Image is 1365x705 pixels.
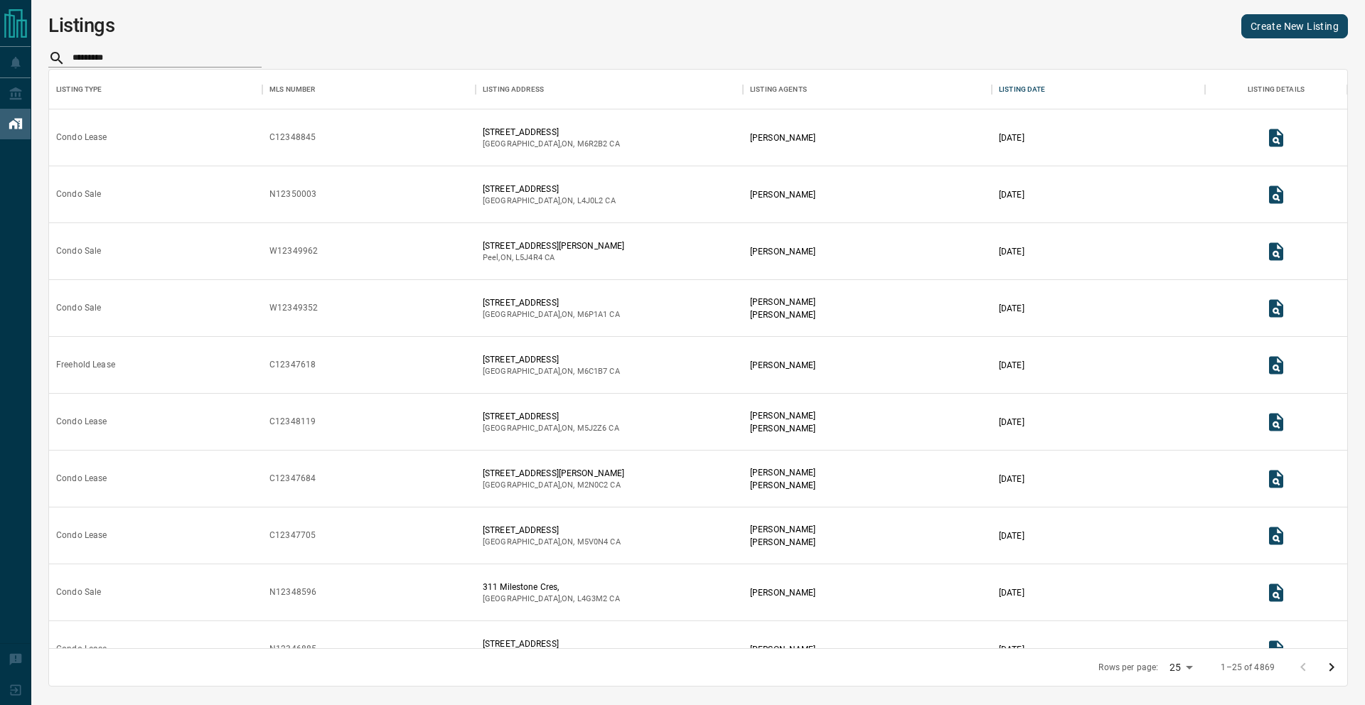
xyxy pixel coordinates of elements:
[262,70,476,109] div: MLS Number
[999,416,1024,429] p: [DATE]
[577,537,609,547] span: m5v0n4
[269,359,316,371] div: C12347618
[1098,662,1158,674] p: Rows per page:
[269,416,316,428] div: C12348119
[483,353,620,366] p: [STREET_ADDRESS]
[269,473,316,485] div: C12347684
[483,240,624,252] p: [STREET_ADDRESS][PERSON_NAME]
[1262,124,1290,152] button: View Listing Details
[56,245,101,257] div: Condo Sale
[56,473,107,485] div: Condo Lease
[483,195,616,207] p: [GEOGRAPHIC_DATA] , ON , CA
[999,586,1024,599] p: [DATE]
[483,524,621,537] p: [STREET_ADDRESS]
[577,424,607,433] span: m5j2z6
[992,70,1205,109] div: Listing Date
[476,70,743,109] div: Listing Address
[269,643,316,655] div: N12346885
[750,308,815,321] p: [PERSON_NAME]
[1164,657,1198,678] div: 25
[56,302,101,314] div: Condo Sale
[577,367,608,376] span: m6c1b7
[515,253,542,262] span: l5j4r4
[750,479,815,492] p: [PERSON_NAME]
[483,637,617,650] p: [STREET_ADDRESS]
[1262,237,1290,266] button: View Listing Details
[1205,70,1347,109] div: Listing Details
[577,480,609,490] span: m2n0c2
[1262,408,1290,436] button: View Listing Details
[483,126,620,139] p: [STREET_ADDRESS]
[1262,522,1290,550] button: View Listing Details
[1317,653,1346,682] button: Go to next page
[56,131,107,144] div: Condo Lease
[483,581,620,593] p: 311 Milestone Cres,
[48,14,115,37] h1: Listings
[483,296,620,309] p: [STREET_ADDRESS]
[999,302,1024,315] p: [DATE]
[1221,662,1275,674] p: 1–25 of 4869
[56,188,101,200] div: Condo Sale
[750,188,815,201] p: [PERSON_NAME]
[999,473,1024,485] p: [DATE]
[1241,14,1348,38] a: Create New Listing
[56,416,107,428] div: Condo Lease
[999,643,1024,656] p: [DATE]
[56,70,102,109] div: Listing Type
[269,188,316,200] div: N12350003
[750,523,815,536] p: [PERSON_NAME]
[1248,70,1305,109] div: Listing Details
[483,309,620,321] p: [GEOGRAPHIC_DATA] , ON , CA
[1262,351,1290,380] button: View Listing Details
[1262,465,1290,493] button: View Listing Details
[999,131,1024,144] p: [DATE]
[483,410,619,423] p: [STREET_ADDRESS]
[483,70,544,109] div: Listing Address
[999,188,1024,201] p: [DATE]
[269,131,316,144] div: C12348845
[483,139,620,150] p: [GEOGRAPHIC_DATA] , ON , CA
[49,70,262,109] div: Listing Type
[56,529,107,542] div: Condo Lease
[1262,181,1290,209] button: View Listing Details
[1262,294,1290,323] button: View Listing Details
[269,302,318,314] div: W12349352
[483,183,616,195] p: [STREET_ADDRESS]
[750,586,815,599] p: [PERSON_NAME]
[999,359,1024,372] p: [DATE]
[269,245,318,257] div: W12349962
[56,359,115,371] div: Freehold Lease
[269,529,316,542] div: C12347705
[750,359,815,372] p: [PERSON_NAME]
[750,643,815,656] p: [PERSON_NAME]
[577,196,604,205] span: l4j0l2
[750,466,815,479] p: [PERSON_NAME]
[483,252,624,264] p: Peel , ON , CA
[577,310,608,319] span: m6p1a1
[1262,635,1290,664] button: View Listing Details
[56,586,101,598] div: Condo Sale
[999,529,1024,542] p: [DATE]
[750,70,807,109] div: Listing Agents
[999,70,1046,109] div: Listing Date
[483,467,624,480] p: [STREET_ADDRESS][PERSON_NAME]
[750,536,815,549] p: [PERSON_NAME]
[743,70,992,109] div: Listing Agents
[483,480,624,491] p: [GEOGRAPHIC_DATA] , ON , CA
[269,586,316,598] div: N12348596
[483,593,620,605] p: [GEOGRAPHIC_DATA] , ON , CA
[750,422,815,435] p: [PERSON_NAME]
[56,643,107,655] div: Condo Lease
[483,366,620,377] p: [GEOGRAPHIC_DATA] , ON , CA
[999,245,1024,258] p: [DATE]
[1262,578,1290,607] button: View Listing Details
[750,131,815,144] p: [PERSON_NAME]
[483,537,621,548] p: [GEOGRAPHIC_DATA] , ON , CA
[577,139,608,149] span: m6r2b2
[750,409,815,422] p: [PERSON_NAME]
[577,594,608,603] span: l4g3m2
[750,296,815,308] p: [PERSON_NAME]
[750,245,815,258] p: [PERSON_NAME]
[483,423,619,434] p: [GEOGRAPHIC_DATA] , ON , CA
[269,70,315,109] div: MLS Number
